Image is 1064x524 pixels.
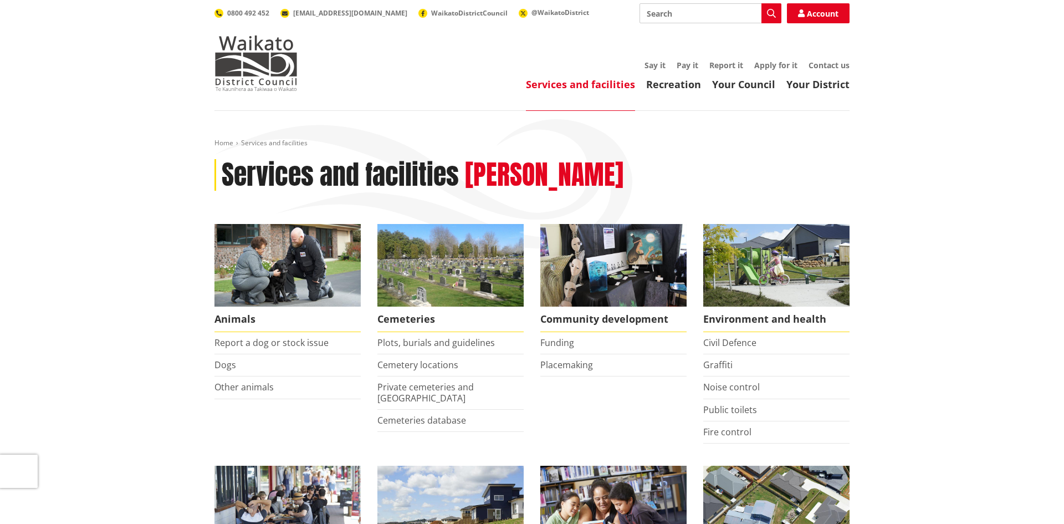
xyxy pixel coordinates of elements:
[703,404,757,416] a: Public toilets
[809,60,850,70] a: Contact us
[377,337,495,349] a: Plots, burials and guidelines
[214,35,298,91] img: Waikato District Council - Te Kaunihera aa Takiwaa o Waikato
[754,60,797,70] a: Apply for it
[377,414,466,426] a: Cemeteries database
[786,78,850,91] a: Your District
[214,139,850,148] nav: breadcrumb
[703,426,751,438] a: Fire control
[418,8,508,18] a: WaikatoDistrictCouncil
[377,359,458,371] a: Cemetery locations
[214,224,361,307] img: Animal Control
[214,359,236,371] a: Dogs
[677,60,698,70] a: Pay it
[214,307,361,332] span: Animals
[703,307,850,332] span: Environment and health
[640,3,781,23] input: Search input
[712,78,775,91] a: Your Council
[214,138,233,147] a: Home
[540,359,593,371] a: Placemaking
[377,224,524,332] a: Huntly Cemetery Cemeteries
[519,8,589,17] a: @WaikatoDistrict
[214,224,361,332] a: Waikato District Council Animal Control team Animals
[377,224,524,307] img: Huntly Cemetery
[214,8,269,18] a: 0800 492 452
[703,224,850,307] img: New housing in Pokeno
[526,78,635,91] a: Services and facilities
[377,307,524,332] span: Cemeteries
[703,224,850,332] a: New housing in Pokeno Environment and health
[280,8,407,18] a: [EMAIL_ADDRESS][DOMAIN_NAME]
[540,307,687,332] span: Community development
[222,159,459,191] h1: Services and facilities
[703,381,760,393] a: Noise control
[227,8,269,18] span: 0800 492 452
[531,8,589,17] span: @WaikatoDistrict
[540,337,574,349] a: Funding
[787,3,850,23] a: Account
[703,359,733,371] a: Graffiti
[431,8,508,18] span: WaikatoDistrictCouncil
[465,159,623,191] h2: [PERSON_NAME]
[646,78,701,91] a: Recreation
[644,60,666,70] a: Say it
[214,381,274,393] a: Other animals
[703,337,756,349] a: Civil Defence
[214,337,329,349] a: Report a dog or stock issue
[709,60,743,70] a: Report it
[540,224,687,307] img: Matariki Travelling Suitcase Art Exhibition
[241,138,308,147] span: Services and facilities
[377,381,474,404] a: Private cemeteries and [GEOGRAPHIC_DATA]
[540,224,687,332] a: Matariki Travelling Suitcase Art Exhibition Community development
[293,8,407,18] span: [EMAIL_ADDRESS][DOMAIN_NAME]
